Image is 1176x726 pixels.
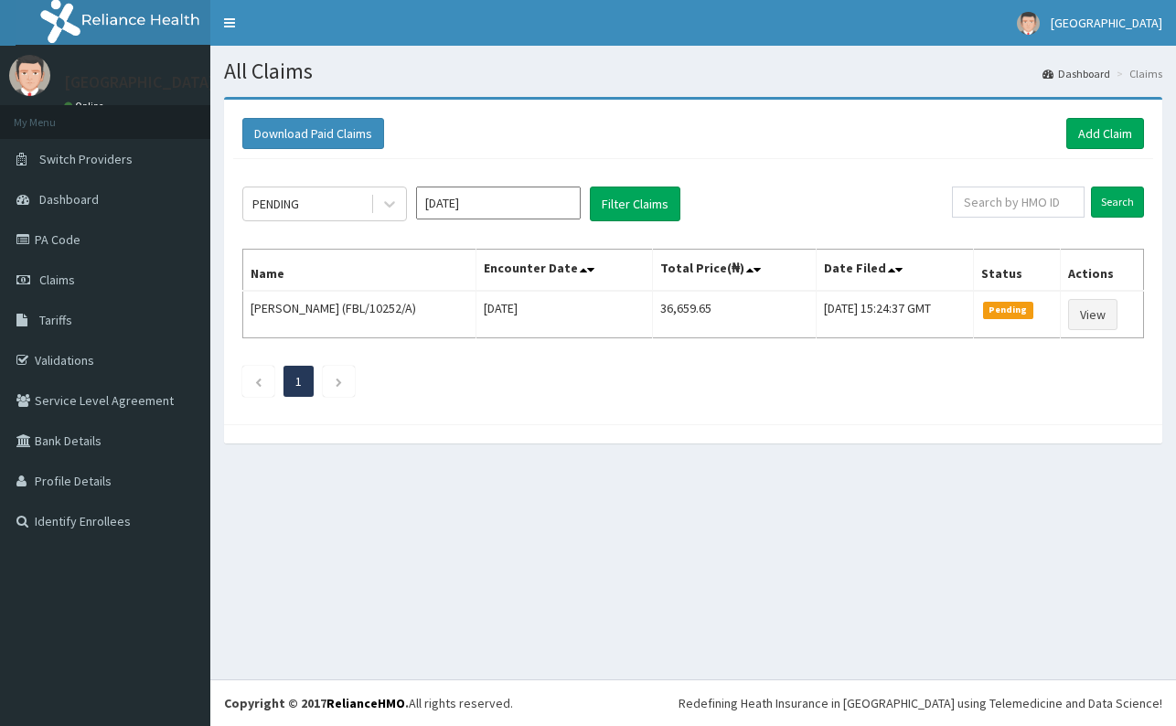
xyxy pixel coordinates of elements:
[476,250,652,292] th: Encounter Date
[224,695,409,711] strong: Copyright © 2017 .
[1091,187,1144,218] input: Search
[39,191,99,208] span: Dashboard
[254,373,262,390] a: Previous page
[983,302,1033,318] span: Pending
[590,187,680,221] button: Filter Claims
[973,250,1060,292] th: Status
[816,291,973,338] td: [DATE] 15:24:37 GMT
[1060,250,1143,292] th: Actions
[224,59,1162,83] h1: All Claims
[335,373,343,390] a: Next page
[816,250,973,292] th: Date Filed
[9,55,50,96] img: User Image
[652,250,816,292] th: Total Price(₦)
[243,250,476,292] th: Name
[416,187,581,219] input: Select Month and Year
[295,373,302,390] a: Page 1 is your current page
[39,151,133,167] span: Switch Providers
[1066,118,1144,149] a: Add Claim
[252,195,299,213] div: PENDING
[476,291,652,338] td: [DATE]
[952,187,1085,218] input: Search by HMO ID
[1112,66,1162,81] li: Claims
[242,118,384,149] button: Download Paid Claims
[64,74,215,91] p: [GEOGRAPHIC_DATA]
[679,694,1162,712] div: Redefining Heath Insurance in [GEOGRAPHIC_DATA] using Telemedicine and Data Science!
[64,100,108,112] a: Online
[39,312,72,328] span: Tariffs
[326,695,405,711] a: RelianceHMO
[1017,12,1040,35] img: User Image
[1042,66,1110,81] a: Dashboard
[652,291,816,338] td: 36,659.65
[243,291,476,338] td: [PERSON_NAME] (FBL/10252/A)
[39,272,75,288] span: Claims
[1068,299,1117,330] a: View
[210,679,1176,726] footer: All rights reserved.
[1051,15,1162,31] span: [GEOGRAPHIC_DATA]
